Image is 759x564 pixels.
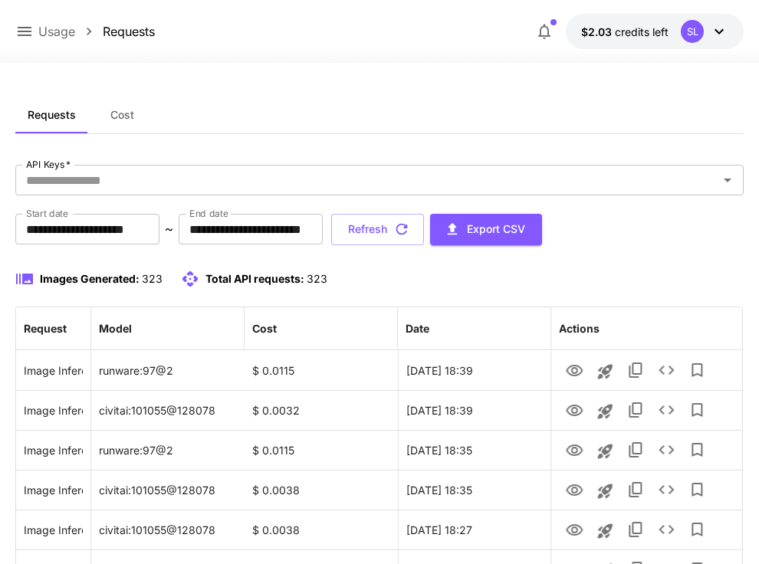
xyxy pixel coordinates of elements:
div: 31 Aug, 2025 18:39 [398,390,551,430]
div: Request [24,322,67,335]
div: $ 0.0115 [245,350,398,390]
div: 31 Aug, 2025 18:35 [398,430,551,470]
div: civitai:101055@128078 [91,510,245,549]
a: Usage [38,22,75,41]
div: runware:97@2 [91,350,245,390]
button: View Image [559,354,590,385]
button: See details [651,355,682,385]
button: View Image [559,394,590,425]
div: $ 0.0115 [245,430,398,470]
button: Copy TaskUUID [620,355,651,385]
label: End date [189,207,228,220]
span: Images Generated: [40,272,140,285]
button: Launch in playground [590,516,620,546]
div: 31 Aug, 2025 18:35 [398,470,551,510]
div: Click to copy prompt [24,471,83,510]
div: $ 0.0032 [245,390,398,430]
button: Open [717,169,738,191]
div: $2.03274 [581,24,669,40]
div: runware:97@2 [91,430,245,470]
div: Click to copy prompt [24,510,83,549]
div: Actions [559,322,600,335]
div: $ 0.0038 [245,510,398,549]
label: API Keys [26,158,71,171]
div: $ 0.0038 [245,470,398,510]
button: Launch in playground [590,356,620,387]
button: View Image [559,513,590,545]
button: Launch in playground [590,396,620,427]
div: Date [406,322,429,335]
button: View Image [559,474,590,505]
span: $2.03 [581,25,615,38]
div: civitai:101055@128078 [91,470,245,510]
button: Copy TaskUUID [620,434,651,465]
div: 31 Aug, 2025 18:39 [398,350,551,390]
button: Export CSV [430,214,542,245]
button: Copy TaskUUID [620,395,651,425]
span: credits left [615,25,669,38]
button: See details [651,434,682,465]
nav: breadcrumb [38,22,155,41]
button: Launch in playground [590,436,620,467]
button: Add to library [682,395,712,425]
button: Refresh [331,214,424,245]
button: Add to library [682,434,712,465]
span: 323 [307,272,327,285]
span: 323 [142,272,163,285]
div: Click to copy prompt [24,431,83,470]
button: Add to library [682,514,712,545]
span: Cost [110,108,134,122]
button: Copy TaskUUID [620,474,651,505]
div: 31 Aug, 2025 18:27 [398,510,551,549]
button: Add to library [682,474,712,505]
div: Cost [252,322,277,335]
div: Click to copy prompt [24,351,83,390]
span: Total API requests: [205,272,304,285]
button: Launch in playground [590,476,620,507]
button: See details [651,474,682,505]
button: $2.03274SL [566,14,744,49]
button: Add to library [682,355,712,385]
div: SL [681,20,704,43]
span: Requests [28,108,76,122]
div: Model [99,322,132,335]
label: Start date [26,207,68,220]
a: Requests [103,22,155,41]
p: ~ [165,220,173,238]
div: Click to copy prompt [24,391,83,430]
button: View Image [559,434,590,465]
div: civitai:101055@128078 [91,390,245,430]
button: See details [651,395,682,425]
button: See details [651,514,682,545]
button: Copy TaskUUID [620,514,651,545]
